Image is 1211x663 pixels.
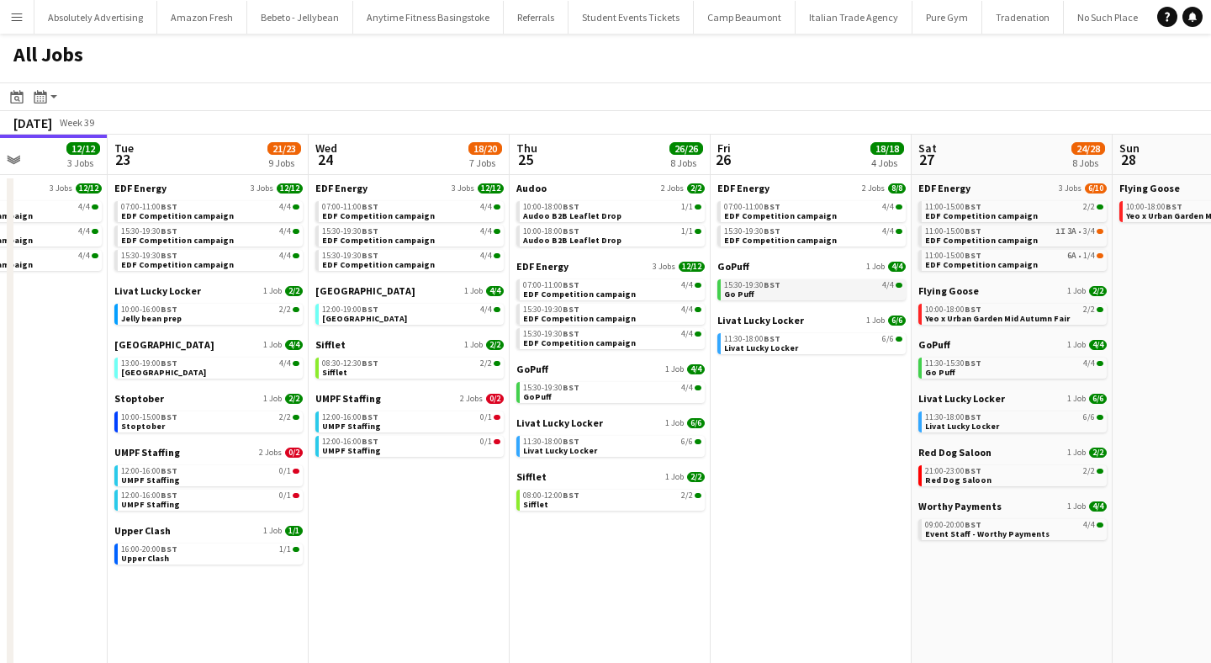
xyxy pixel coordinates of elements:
div: EDF Energy3 Jobs6/1011:00-15:00BST2/2EDF Competition campaign11:00-15:00BST1I3A•3/4EDF Competitio... [918,182,1107,284]
span: 4/4 [279,227,291,236]
span: 4/4 [480,227,492,236]
span: 4/4 [681,384,693,392]
span: BST [362,225,378,236]
span: GoPuff [516,363,548,375]
button: Pure Gym [912,1,982,34]
div: EDF Energy2 Jobs8/807:00-11:00BST4/4EDF Competition campaign15:30-19:30BST4/4EDF Competition camp... [717,182,906,260]
div: Livat Lucky Locker1 Job2/210:00-16:00BST2/2Jelly bean prep [114,284,303,338]
a: 15:30-19:30BST4/4EDF Competition campaign [121,250,299,269]
a: UMPF Staffing2 Jobs0/2 [315,392,504,405]
span: BST [563,201,579,212]
span: London Southend Airport [315,284,415,297]
span: 11:00-15:00 [925,227,981,236]
span: Southend Airport [121,367,206,378]
span: BST [965,250,981,261]
span: 3 Jobs [251,183,273,194]
a: Audoo2 Jobs2/2 [516,182,705,194]
span: 0/2 [486,394,504,404]
span: 1 Job [1067,286,1086,296]
span: 3 Jobs [1059,183,1081,194]
span: Audoo B2B Leaflet Drop [523,235,621,246]
span: 2 Jobs [661,183,684,194]
span: 2/2 [687,472,705,482]
span: EDF Competition campaign [523,313,636,324]
span: BST [764,201,780,212]
span: BST [161,304,177,315]
span: 1 Job [665,472,684,482]
span: GoPuff [523,391,552,402]
span: 3A [1067,227,1076,236]
div: EDF Energy3 Jobs12/1207:00-11:00BST4/4EDF Competition campaign15:30-19:30BST4/4EDF Competition ca... [516,260,705,363]
span: 07:00-11:00 [523,281,579,289]
span: Red Dog Saloon [925,475,992,485]
span: 6/6 [687,418,705,428]
span: 3/4 [1083,227,1095,236]
span: 4/4 [1083,359,1095,368]
span: EDF Energy [114,182,167,194]
span: Livat Lucky Locker [717,314,804,326]
div: Livat Lucky Locker1 Job6/611:30-18:00BST6/6Livat Lucky Locker [516,416,705,470]
span: 3 Jobs [653,262,675,272]
a: EDF Energy3 Jobs6/10 [918,182,1107,194]
span: BST [563,225,579,236]
span: 2/2 [1089,448,1107,458]
span: UMPF Staffing [315,392,381,405]
a: 11:30-18:00BST6/6Livat Lucky Locker [925,411,1103,431]
span: 2 Jobs [460,394,483,404]
span: EDF Competition campaign [322,235,435,246]
span: 1 Job [1067,448,1086,458]
a: EDF Energy3 Jobs12/12 [516,260,705,273]
span: Sifflet [516,470,547,483]
span: 15:30-19:30 [322,252,378,260]
span: 0/1 [480,438,492,446]
div: • [925,252,1103,260]
span: 4/4 [279,252,291,260]
a: EDF Energy3 Jobs12/12 [315,182,504,194]
a: 15:30-19:30BST4/4EDF Competition campaign [322,250,500,269]
span: BST [965,201,981,212]
div: GoPuff1 Job4/415:30-19:30BST4/4GoPuff [516,363,705,416]
a: 07:00-11:00BST4/4EDF Competition campaign [322,201,500,220]
a: Sifflet1 Job2/2 [315,338,504,351]
span: 6/6 [681,438,693,446]
button: Bebeto - Jellybean [247,1,353,34]
span: 1 Job [464,286,483,296]
span: Livat Lucky Locker [523,445,597,456]
a: 10:00-18:00BST1/1Audoo B2B Leaflet Drop [523,225,701,245]
span: BST [563,279,579,290]
a: 07:00-11:00BST4/4EDF Competition campaign [523,279,701,299]
button: No Such Place [1064,1,1152,34]
a: Red Dog Saloon1 Job2/2 [918,446,1107,459]
a: 11:00-15:00BST1I3A•3/4EDF Competition campaign [925,225,1103,245]
span: 1I [1055,227,1066,236]
div: [GEOGRAPHIC_DATA]1 Job4/412:00-19:00BST4/4[GEOGRAPHIC_DATA] [315,284,504,338]
span: Stoptober [114,392,164,405]
span: BST [161,465,177,476]
span: BST [362,201,378,212]
span: BST [161,250,177,261]
span: Stoptober [121,421,165,432]
span: 4/4 [882,203,894,211]
span: BST [563,382,579,393]
span: 15:30-19:30 [322,227,378,236]
span: 4/4 [285,340,303,350]
span: BST [161,201,177,212]
span: Sifflet [315,338,346,351]
span: BST [563,436,579,447]
a: EDF Energy2 Jobs8/8 [717,182,906,194]
span: Livat Lucky Locker [925,421,999,432]
span: 1 Job [866,262,885,272]
div: UMPF Staffing2 Jobs0/212:00-16:00BST0/1UMPF Staffing12:00-16:00BST0/1UMPF Staffing [315,392,504,460]
a: GoPuff1 Job4/4 [918,338,1107,351]
span: BST [965,411,981,422]
span: EDF Competition campaign [121,210,234,221]
a: 12:00-16:00BST0/1UMPF Staffing [121,490,299,509]
span: 4/4 [279,359,291,368]
span: 6/6 [1083,413,1095,422]
div: GoPuff1 Job4/415:30-19:30BST4/4Go Puff [717,260,906,314]
span: EDF Competition campaign [523,337,636,348]
span: BST [1166,201,1182,212]
a: 10:00-18:00BST2/2Yeo x Urban Garden Mid Autumn Fair [925,304,1103,323]
span: 6/10 [1085,183,1107,194]
span: 2 Jobs [259,448,282,458]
